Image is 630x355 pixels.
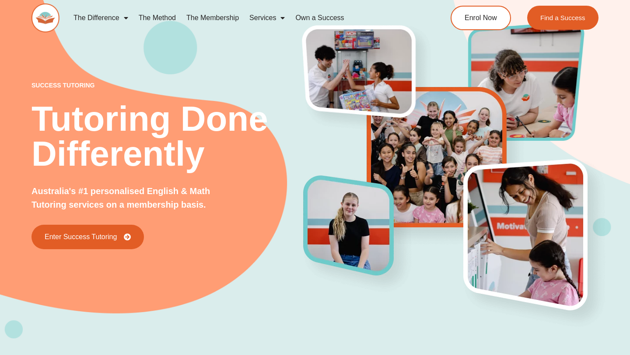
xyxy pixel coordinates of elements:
[31,184,230,212] p: Australia's #1 personalised English & Math Tutoring services on a membership basis.
[68,8,133,28] a: The Difference
[133,8,181,28] a: The Method
[465,14,497,21] span: Enrol Now
[68,8,418,28] nav: Menu
[31,82,304,88] p: success tutoring
[31,225,144,249] a: Enter Success Tutoring
[290,8,349,28] a: Own a Success
[527,6,598,30] a: Find a Success
[540,14,585,21] span: Find a Success
[45,233,117,240] span: Enter Success Tutoring
[31,101,304,171] h2: Tutoring Done Differently
[181,8,244,28] a: The Membership
[244,8,290,28] a: Services
[451,6,511,30] a: Enrol Now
